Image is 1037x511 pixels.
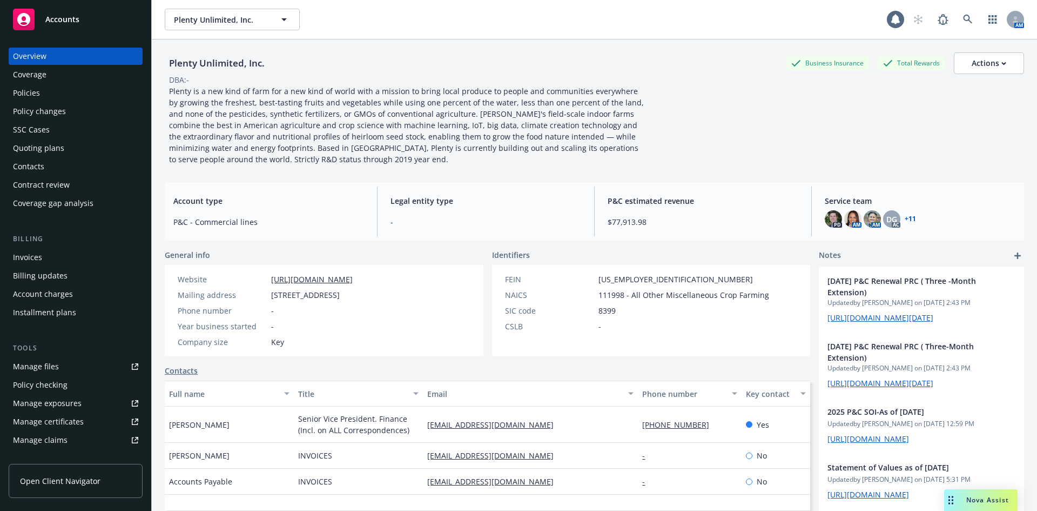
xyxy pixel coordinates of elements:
div: Coverage gap analysis [13,195,93,212]
a: Coverage gap analysis [9,195,143,212]
div: Tools [9,343,143,354]
div: Statement of Values as of [DATE]Updatedby [PERSON_NAME] on [DATE] 5:31 PM[URL][DOMAIN_NAME] [819,453,1024,509]
a: Account charges [9,286,143,303]
a: [PHONE_NUMBER] [642,420,718,430]
div: Billing updates [13,267,68,284]
a: Switch app [982,9,1004,30]
a: [EMAIL_ADDRESS][DOMAIN_NAME] [427,420,562,430]
span: Service team [825,195,1015,207]
span: Nova Assist [966,495,1009,505]
div: [DATE] P&C Renewal PRC ( Three-Month Extension)Updatedby [PERSON_NAME] on [DATE] 2:43 PM[URL][DOM... [819,332,1024,397]
div: Year business started [178,321,267,332]
span: 8399 [598,305,616,316]
a: Manage claims [9,432,143,449]
div: Overview [13,48,46,65]
a: Manage BORs [9,450,143,467]
a: [EMAIL_ADDRESS][DOMAIN_NAME] [427,476,562,487]
span: INVOICES [298,450,332,461]
div: Contacts [13,158,44,175]
div: Manage exposures [13,395,82,412]
span: No [757,476,767,487]
span: Statement of Values as of [DATE] [827,462,987,473]
div: Title [298,388,407,400]
a: SSC Cases [9,121,143,138]
span: P&C estimated revenue [608,195,798,207]
a: Start snowing [907,9,929,30]
div: Manage certificates [13,413,84,430]
a: Report a Bug [932,9,954,30]
span: 111998 - All Other Miscellaneous Crop Farming [598,289,769,301]
div: Manage claims [13,432,68,449]
div: Account charges [13,286,73,303]
span: 2025 P&C SOI-As of [DATE] [827,406,987,417]
a: Overview [9,48,143,65]
div: NAICS [505,289,594,301]
a: Manage certificates [9,413,143,430]
a: Policy checking [9,376,143,394]
div: Company size [178,336,267,348]
a: Invoices [9,249,143,266]
a: add [1011,249,1024,262]
a: [URL][DOMAIN_NAME] [827,434,909,444]
div: Billing [9,234,143,244]
button: Title [294,381,423,407]
span: Plenty is a new kind of farm for a new kind of world with a mission to bring local produce to peo... [169,86,646,164]
div: SSC Cases [13,121,50,138]
a: Search [957,9,979,30]
span: Updated by [PERSON_NAME] on [DATE] 2:43 PM [827,363,1015,373]
div: DBA: - [169,74,189,85]
a: [URL][DOMAIN_NAME][DATE] [827,313,933,323]
span: - [271,305,274,316]
button: Actions [954,52,1024,74]
span: Account type [173,195,364,207]
img: photo [864,210,881,228]
a: Contacts [165,365,198,376]
span: Identifiers [492,249,530,261]
div: Invoices [13,249,42,266]
span: - [271,321,274,332]
span: $77,913.98 [608,216,798,228]
div: Phone number [178,305,267,316]
div: Email [427,388,622,400]
span: Updated by [PERSON_NAME] on [DATE] 12:59 PM [827,419,1015,429]
div: Total Rewards [878,56,945,70]
span: Key [271,336,284,348]
span: - [390,216,581,228]
a: Quoting plans [9,140,143,157]
div: Actions [972,53,1006,74]
span: Senior Vice President. Finance (Incl. on ALL Correspondences) [298,413,419,436]
span: [PERSON_NAME] [169,450,230,461]
div: Policies [13,84,40,102]
span: Updated by [PERSON_NAME] on [DATE] 2:43 PM [827,298,1015,308]
a: Manage files [9,358,143,375]
span: INVOICES [298,476,332,487]
div: Mailing address [178,289,267,301]
button: Full name [165,381,294,407]
button: Key contact [742,381,810,407]
span: [STREET_ADDRESS] [271,289,340,301]
a: Coverage [9,66,143,83]
a: - [642,450,654,461]
div: Phone number [642,388,725,400]
a: Policies [9,84,143,102]
div: Coverage [13,66,46,83]
a: +11 [905,216,916,222]
button: Nova Assist [944,489,1018,511]
span: Plenty Unlimited, Inc. [174,14,267,25]
span: Manage exposures [9,395,143,412]
div: Manage BORs [13,450,64,467]
a: Contacts [9,158,143,175]
a: Contract review [9,176,143,194]
span: P&C - Commercial lines [173,216,364,228]
span: General info [165,249,210,261]
div: [DATE] P&C Renewal PRC ( Three -Month Extension)Updatedby [PERSON_NAME] on [DATE] 2:43 PM[URL][DO... [819,267,1024,332]
div: Full name [169,388,278,400]
a: Installment plans [9,304,143,321]
span: Accounts [45,15,79,24]
div: Manage files [13,358,59,375]
div: SIC code [505,305,594,316]
a: - [642,476,654,487]
button: Phone number [638,381,741,407]
a: Accounts [9,4,143,35]
div: Business Insurance [786,56,869,70]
